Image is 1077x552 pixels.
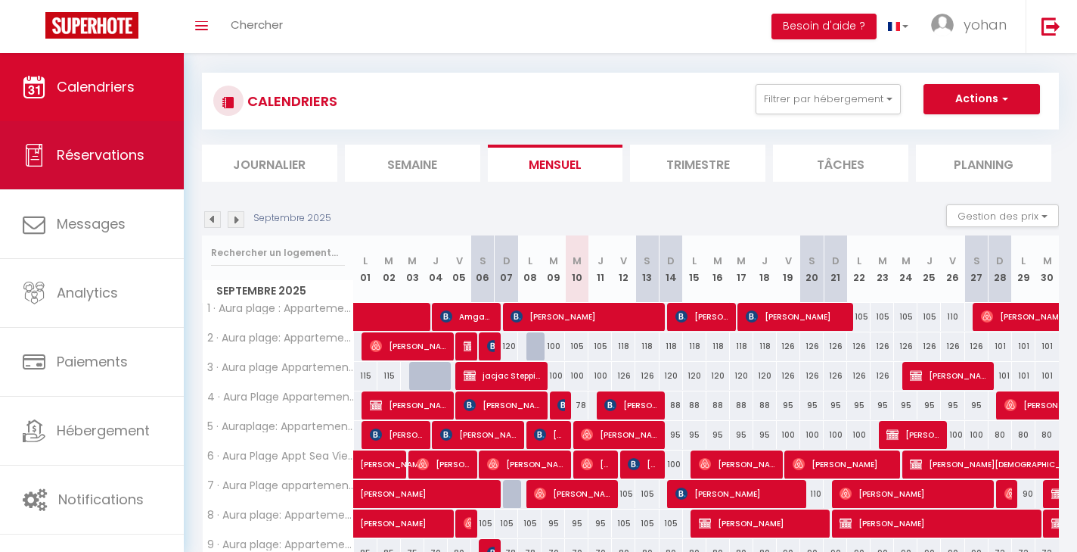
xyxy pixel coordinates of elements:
div: 95 [542,510,565,538]
span: [PERSON_NAME] [417,450,471,479]
span: [PERSON_NAME] [464,509,471,538]
th: 29 [1012,235,1035,303]
div: 101 [1012,332,1035,360]
input: Rechercher un logement... [211,239,345,267]
span: Notifications [58,490,144,509]
div: 95 [683,421,706,449]
th: 16 [706,235,730,303]
th: 19 [777,235,800,303]
span: jacjac Steppich [464,361,542,390]
div: 120 [753,362,777,390]
div: 88 [730,391,753,419]
abbr: S [480,254,486,268]
div: 100 [588,362,612,390]
div: 115 [354,362,377,390]
abbr: M [713,254,722,268]
abbr: L [692,254,697,268]
span: 4 · Aura Plage Appartement Aura [205,391,356,403]
div: 126 [917,332,941,360]
span: [PERSON_NAME] [699,450,777,479]
img: Super Booking [45,12,138,39]
span: Analytics [57,283,118,302]
div: 95 [800,391,824,419]
th: 26 [941,235,964,303]
div: 126 [965,332,989,360]
div: 120 [683,362,706,390]
h3: CALENDRIERS [244,84,337,118]
span: [PERSON_NAME] [746,302,847,331]
abbr: J [926,254,933,268]
div: 101 [1035,332,1059,360]
div: 126 [777,332,800,360]
div: 115 [377,362,401,390]
div: 88 [753,391,777,419]
abbr: M [878,254,887,268]
abbr: D [996,254,1004,268]
div: 105 [588,332,612,360]
div: 126 [635,362,659,390]
div: 100 [565,362,588,390]
span: [PERSON_NAME] [581,420,659,449]
span: Messages [57,214,126,233]
div: 100 [941,421,964,449]
span: 7 · Aura Plage appartement neuf: Liberty [205,480,356,491]
span: [PERSON_NAME] [840,479,988,508]
th: 01 [354,235,377,303]
div: 126 [800,362,824,390]
li: Mensuel [488,145,623,182]
span: [PERSON_NAME] [464,391,542,419]
div: 120 [660,362,683,390]
span: Hébergement [57,421,150,440]
div: 105 [917,303,941,331]
div: 105 [518,510,542,538]
th: 14 [660,235,683,303]
p: Septembre 2025 [253,211,331,226]
div: 100 [777,421,800,449]
span: [PERSON_NAME] [675,479,800,508]
div: 126 [871,362,894,390]
div: 118 [635,332,659,360]
span: Réservations [57,145,144,164]
th: 17 [730,235,753,303]
span: [PERSON_NAME] [699,509,824,538]
div: 95 [894,391,917,419]
li: Planning [916,145,1051,182]
th: 05 [448,235,471,303]
span: 5 · Auraplage: Appartement: Sundream [205,421,356,432]
div: 110 [941,303,964,331]
span: [PERSON_NAME] [840,509,1035,538]
div: 78 [565,391,588,419]
th: 24 [894,235,917,303]
abbr: M [902,254,911,268]
span: [PERSON_NAME] [360,501,499,530]
div: 126 [871,332,894,360]
a: [PERSON_NAME] [PERSON_NAME] [354,451,377,479]
div: 105 [847,303,871,331]
div: 105 [565,332,588,360]
abbr: L [857,254,861,268]
span: [PERSON_NAME] [370,420,424,449]
abbr: M [737,254,746,268]
span: 9 · Aura plage: Appartement Sunset [205,539,356,550]
span: [PERSON_NAME] [440,420,518,449]
th: 13 [635,235,659,303]
div: 105 [660,510,683,538]
abbr: M [384,254,393,268]
abbr: V [785,254,792,268]
abbr: L [363,254,368,268]
div: 126 [800,332,824,360]
div: 100 [800,421,824,449]
abbr: D [832,254,840,268]
th: 22 [847,235,871,303]
div: 80 [1012,421,1035,449]
abbr: V [456,254,463,268]
div: 100 [965,421,989,449]
span: [PERSON_NAME] [487,332,495,360]
div: 120 [730,362,753,390]
a: [PERSON_NAME] [354,480,377,509]
span: [PERSON_NAME] [PERSON_NAME] [360,442,430,471]
div: 101 [989,362,1012,390]
th: 12 [612,235,635,303]
span: [PERSON_NAME] [675,302,730,331]
button: Actions [923,84,1040,114]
